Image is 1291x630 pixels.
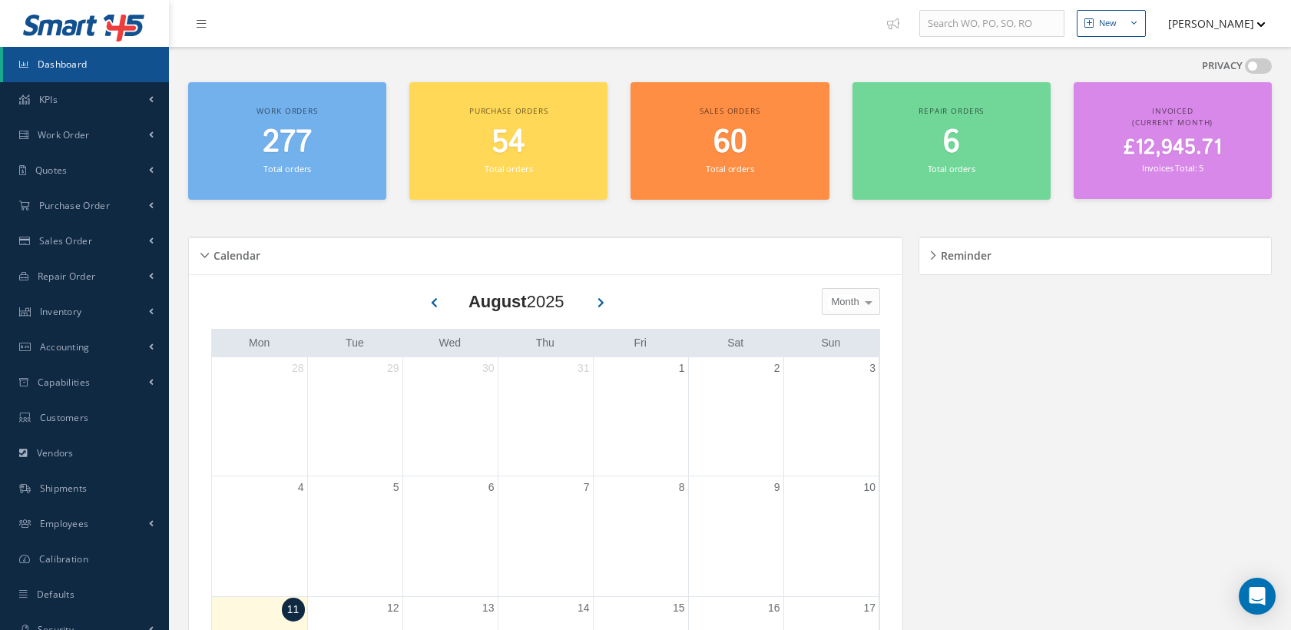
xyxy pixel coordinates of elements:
a: August 5, 2025 [390,476,402,499]
span: Work orders [257,105,317,116]
a: August 7, 2025 [581,476,593,499]
a: July 30, 2025 [479,357,498,380]
a: August 9, 2025 [771,476,783,499]
td: July 29, 2025 [307,357,402,476]
span: 6 [943,121,960,164]
a: August 3, 2025 [866,357,879,380]
td: August 4, 2025 [212,476,307,597]
td: August 2, 2025 [688,357,783,476]
a: Sunday [818,333,843,353]
span: (Current Month) [1132,117,1213,128]
a: August 10, 2025 [860,476,879,499]
span: Repair Order [38,270,96,283]
a: August 15, 2025 [670,597,688,619]
button: [PERSON_NAME] [1154,8,1266,38]
small: Invoices Total: 5 [1142,162,1203,174]
a: August 4, 2025 [295,476,307,499]
h5: Reminder [936,244,991,263]
a: August 16, 2025 [765,597,783,619]
span: Quotes [35,164,68,177]
a: August 13, 2025 [479,597,498,619]
a: Invoiced (Current Month) £12,945.71 Invoices Total: 5 [1074,82,1272,199]
span: Dashboard [38,58,88,71]
a: July 31, 2025 [574,357,593,380]
a: August 11, 2025 [282,598,305,622]
a: Purchase orders 54 Total orders [409,82,607,200]
td: August 6, 2025 [402,476,498,597]
a: Monday [246,333,273,353]
span: Work Order [38,128,90,141]
span: 277 [263,121,312,164]
a: Sales orders 60 Total orders [631,82,829,200]
label: PRIVACY [1202,58,1243,74]
span: Defaults [37,588,74,601]
a: Saturday [724,333,746,353]
td: August 3, 2025 [783,357,879,476]
span: Purchase Order [39,199,110,212]
span: Capabilities [38,376,91,389]
td: July 30, 2025 [402,357,498,476]
td: July 31, 2025 [498,357,593,476]
a: Repair orders 6 Total orders [852,82,1051,200]
span: KPIs [39,93,58,106]
b: August [468,292,527,311]
h5: Calendar [209,244,260,263]
a: Work orders 277 Total orders [188,82,386,200]
span: 54 [492,121,525,164]
td: August 7, 2025 [498,476,593,597]
span: Sales orders [700,105,760,116]
span: Month [828,294,859,310]
a: August 14, 2025 [574,597,593,619]
a: August 8, 2025 [676,476,688,499]
input: Search WO, PO, SO, RO [919,10,1064,38]
a: July 28, 2025 [289,357,307,380]
span: 60 [713,121,747,164]
a: Tuesday [343,333,367,353]
small: Total orders [706,163,753,174]
a: Thursday [533,333,558,353]
td: August 1, 2025 [593,357,688,476]
small: Total orders [263,163,311,174]
td: August 5, 2025 [307,476,402,597]
span: Purchase orders [469,105,548,116]
span: Vendors [37,446,74,459]
span: Accounting [40,340,90,353]
a: August 2, 2025 [771,357,783,380]
a: Wednesday [436,333,465,353]
span: Sales Order [39,234,92,247]
div: New [1099,17,1117,30]
a: July 29, 2025 [384,357,402,380]
span: Invoiced [1152,105,1193,116]
td: July 28, 2025 [212,357,307,476]
a: Friday [631,333,650,353]
span: Customers [40,411,89,424]
td: August 9, 2025 [688,476,783,597]
td: August 10, 2025 [783,476,879,597]
span: £12,945.71 [1124,133,1222,163]
a: Dashboard [3,47,169,82]
div: 2025 [468,289,564,314]
span: Repair orders [919,105,984,116]
span: Shipments [40,482,88,495]
span: Employees [40,517,89,530]
small: Total orders [485,163,532,174]
small: Total orders [928,163,975,174]
a: August 12, 2025 [384,597,402,619]
div: Open Intercom Messenger [1239,578,1276,615]
span: Calibration [39,552,88,565]
span: Inventory [40,305,82,318]
a: August 17, 2025 [860,597,879,619]
a: August 1, 2025 [676,357,688,380]
a: August 6, 2025 [485,476,498,499]
td: August 8, 2025 [593,476,688,597]
button: New [1077,10,1146,37]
